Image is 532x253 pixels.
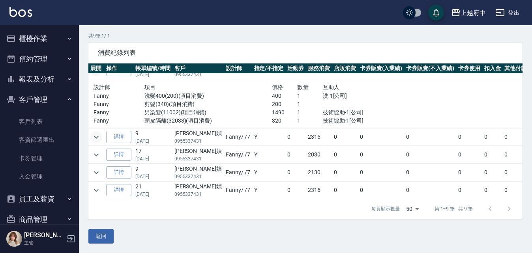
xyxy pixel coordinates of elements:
[428,5,444,20] button: save
[3,69,76,89] button: 報表及分析
[3,167,76,186] a: 入金管理
[332,146,358,164] td: 0
[306,182,332,199] td: 2315
[323,117,399,125] p: 技術協助-1[公司]
[174,71,222,78] p: 0955337431
[323,108,399,117] p: 技術協助-1[公司]
[404,164,456,181] td: 0
[306,63,332,74] th: 服務消費
[358,128,405,146] td: 0
[482,164,503,181] td: 0
[285,146,306,164] td: 0
[3,28,76,49] button: 櫃檯作業
[252,164,286,181] td: Y
[90,131,102,143] button: expand row
[482,128,503,146] td: 0
[144,100,272,108] p: 剪髮(340)(項目消費)
[332,164,358,181] td: 0
[306,128,332,146] td: 2315
[106,166,131,179] a: 詳情
[174,155,222,162] p: 0955337431
[224,63,252,74] th: 設計師
[135,173,170,180] p: [DATE]
[456,182,482,199] td: 0
[297,92,323,100] p: 1
[133,182,172,199] td: 21
[332,182,358,199] td: 0
[133,128,172,146] td: 9
[106,149,131,161] a: 詳情
[144,117,272,125] p: 頭皮隔離(32033)(項目消費)
[285,164,306,181] td: 0
[135,155,170,162] p: [DATE]
[174,173,222,180] p: 0955337431
[3,189,76,209] button: 員工及薪資
[456,146,482,164] td: 0
[404,128,456,146] td: 0
[24,231,64,239] h5: [PERSON_NAME]
[3,131,76,149] a: 客資篩選匯出
[106,131,131,143] a: 詳情
[172,63,224,74] th: 客戶
[297,100,323,108] p: 1
[98,49,513,57] span: 消費紀錄列表
[90,184,102,196] button: expand row
[3,149,76,167] a: 卡券管理
[174,138,222,145] p: 0955337431
[456,164,482,181] td: 0
[403,198,422,220] div: 50
[272,117,298,125] p: 320
[94,117,144,125] p: Fanny
[323,84,340,90] span: 互助人
[252,182,286,199] td: Y
[3,209,76,230] button: 商品管理
[94,84,111,90] span: 設計師
[106,184,131,196] a: 詳情
[285,128,306,146] td: 0
[174,191,222,198] p: 0955337431
[404,182,456,199] td: 0
[88,63,104,74] th: 展開
[482,182,503,199] td: 0
[24,239,64,246] p: 主管
[272,108,298,117] p: 1490
[404,146,456,164] td: 0
[456,63,482,74] th: 卡券使用
[3,49,76,69] button: 預約管理
[172,164,224,181] td: [PERSON_NAME]媜
[252,146,286,164] td: Y
[297,108,323,117] p: 1
[358,182,405,199] td: 0
[133,146,172,164] td: 17
[224,164,252,181] td: Fanny / /7
[456,128,482,146] td: 0
[94,108,144,117] p: Fanny
[144,92,272,100] p: 洗髮400(200)(項目消費)
[135,191,170,198] p: [DATE]
[6,231,22,247] img: Person
[252,63,286,74] th: 指定/不指定
[94,92,144,100] p: Fanny
[90,167,102,179] button: expand row
[133,164,172,181] td: 9
[144,108,272,117] p: 男染髮(11002)(項目消費)
[172,128,224,146] td: [PERSON_NAME]媜
[297,84,309,90] span: 數量
[358,146,405,164] td: 0
[272,84,283,90] span: 價格
[172,182,224,199] td: [PERSON_NAME]媜
[285,182,306,199] td: 0
[172,146,224,164] td: [PERSON_NAME]媜
[332,128,358,146] td: 0
[94,100,144,108] p: Fanny
[482,63,503,74] th: 扣入金
[104,63,133,74] th: 操作
[297,117,323,125] p: 1
[135,71,170,78] p: [DATE]
[224,182,252,199] td: Fanny / /7
[371,205,400,212] p: 每頁顯示數量
[3,113,76,131] a: 客戶列表
[435,205,473,212] p: 第 1–9 筆 共 9 筆
[358,164,405,181] td: 0
[306,164,332,181] td: 2130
